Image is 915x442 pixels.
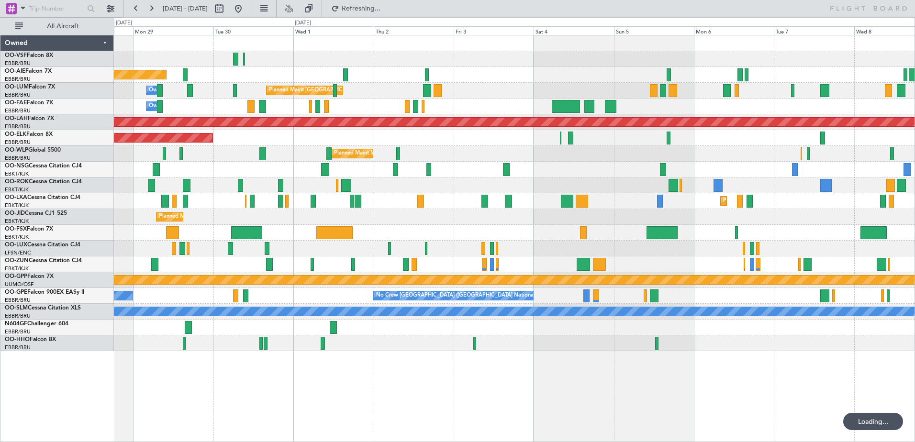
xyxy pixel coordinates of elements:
[614,26,694,35] div: Sun 5
[5,100,27,106] span: OO-FAE
[5,289,84,295] a: OO-GPEFalcon 900EX EASy II
[5,258,82,264] a: OO-ZUNCessna Citation CJ4
[5,305,28,311] span: OO-SLM
[5,53,27,58] span: OO-VSF
[5,139,31,146] a: EBBR/BRU
[5,305,81,311] a: OO-SLMCessna Citation XLS
[149,99,214,113] div: Owner Melsbroek Air Base
[5,321,68,327] a: N604GFChallenger 604
[454,26,534,35] div: Fri 3
[5,274,54,279] a: OO-GPPFalcon 7X
[5,328,31,335] a: EBBR/BRU
[376,288,536,303] div: No Crew [GEOGRAPHIC_DATA] ([GEOGRAPHIC_DATA] National)
[5,274,27,279] span: OO-GPP
[5,53,53,58] a: OO-VSFFalcon 8X
[11,19,104,34] button: All Aircraft
[5,170,29,177] a: EBKT/KJK
[25,23,101,30] span: All Aircraft
[5,147,28,153] span: OO-WLP
[5,337,56,343] a: OO-HHOFalcon 8X
[534,26,614,35] div: Sat 4
[5,179,29,185] span: OO-ROK
[694,26,774,35] div: Mon 6
[327,1,384,16] button: Refreshing...
[5,155,31,162] a: EBBR/BRU
[5,202,29,209] a: EBKT/KJK
[5,195,27,200] span: OO-LXA
[774,26,854,35] div: Tue 7
[5,116,28,122] span: OO-LAH
[5,84,29,90] span: OO-LUM
[163,4,208,13] span: [DATE] - [DATE]
[723,194,835,208] div: Planned Maint Kortrijk-[GEOGRAPHIC_DATA]
[29,1,84,16] input: Trip Number
[5,242,80,248] a: OO-LUXCessna Citation CJ4
[5,289,27,295] span: OO-GPE
[5,123,31,130] a: EBBR/BRU
[5,233,29,241] a: EBKT/KJK
[5,186,29,193] a: EBKT/KJK
[5,218,29,225] a: EBKT/KJK
[5,337,30,343] span: OO-HHO
[5,210,25,216] span: OO-JID
[5,226,27,232] span: OO-FSX
[5,226,53,232] a: OO-FSXFalcon 7X
[843,413,903,430] div: Loading...
[5,163,82,169] a: OO-NSGCessna Citation CJ4
[334,146,403,161] div: Planned Maint Milan (Linate)
[293,26,373,35] div: Wed 1
[5,258,29,264] span: OO-ZUN
[5,60,31,67] a: EBBR/BRU
[5,107,31,114] a: EBBR/BRU
[159,210,270,224] div: Planned Maint Kortrijk-[GEOGRAPHIC_DATA]
[5,242,27,248] span: OO-LUX
[5,344,31,351] a: EBBR/BRU
[133,26,213,35] div: Mon 29
[295,19,311,27] div: [DATE]
[5,76,31,83] a: EBBR/BRU
[5,297,31,304] a: EBBR/BRU
[269,83,442,98] div: Planned Maint [GEOGRAPHIC_DATA] ([GEOGRAPHIC_DATA] National)
[5,132,53,137] a: OO-ELKFalcon 8X
[5,68,25,74] span: OO-AIE
[5,179,82,185] a: OO-ROKCessna Citation CJ4
[374,26,454,35] div: Thu 2
[5,265,29,272] a: EBKT/KJK
[5,163,29,169] span: OO-NSG
[5,210,67,216] a: OO-JIDCessna CJ1 525
[5,281,33,288] a: UUMO/OSF
[5,132,26,137] span: OO-ELK
[5,91,31,99] a: EBBR/BRU
[5,116,54,122] a: OO-LAHFalcon 7X
[341,5,381,12] span: Refreshing...
[5,68,52,74] a: OO-AIEFalcon 7X
[5,312,31,320] a: EBBR/BRU
[213,26,293,35] div: Tue 30
[5,147,61,153] a: OO-WLPGlobal 5500
[5,84,55,90] a: OO-LUMFalcon 7X
[5,100,53,106] a: OO-FAEFalcon 7X
[149,83,214,98] div: Owner Melsbroek Air Base
[5,195,80,200] a: OO-LXACessna Citation CJ4
[5,321,27,327] span: N604GF
[116,19,132,27] div: [DATE]
[5,249,31,256] a: LFSN/ENC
